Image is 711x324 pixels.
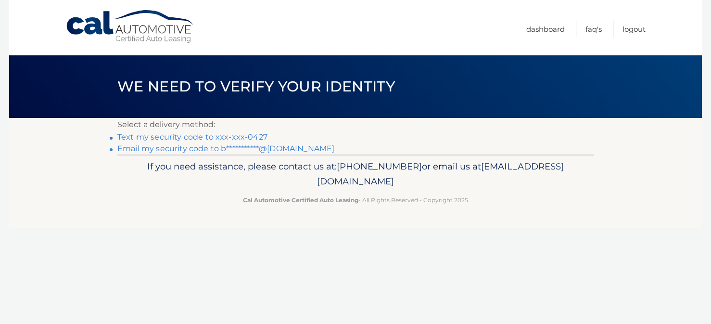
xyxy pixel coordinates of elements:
[65,10,195,44] a: Cal Automotive
[117,78,395,95] span: We need to verify your identity
[124,159,587,190] p: If you need assistance, please contact us at: or email us at
[622,21,646,37] a: Logout
[124,195,587,205] p: - All Rights Reserved - Copyright 2025
[117,132,267,142] a: Text my security code to xxx-xxx-0427
[117,118,594,131] p: Select a delivery method:
[337,161,422,172] span: [PHONE_NUMBER]
[243,196,358,204] strong: Cal Automotive Certified Auto Leasing
[585,21,602,37] a: FAQ's
[526,21,565,37] a: Dashboard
